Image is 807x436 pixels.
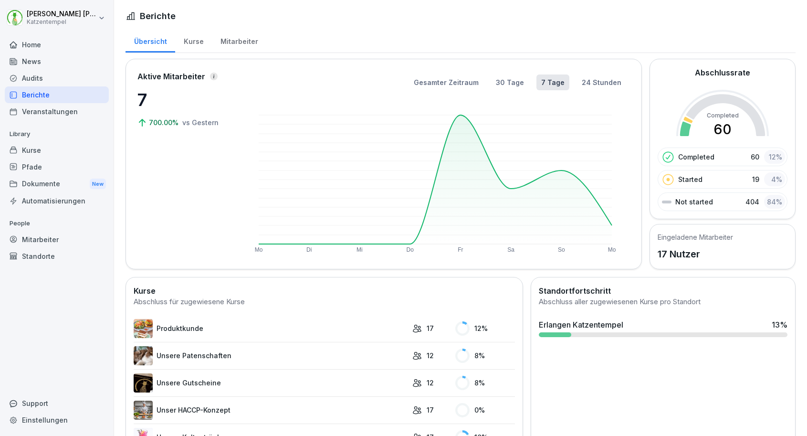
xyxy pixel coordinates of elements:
a: Produktkunde [134,319,408,338]
img: mlsleav921hxy3akyctmymka.png [134,401,153,420]
p: People [5,216,109,231]
p: 12 [427,351,434,361]
a: Automatisierungen [5,192,109,209]
div: 12 % [455,321,515,336]
a: Mitarbeiter [5,231,109,248]
a: Erlangen Katzentempel13% [535,315,791,341]
a: Unsere Patenschaften [134,346,408,365]
p: 19 [752,174,759,184]
button: 30 Tage [491,74,529,90]
h1: Berichte [140,10,176,22]
div: New [90,179,106,190]
img: ubrm3x2m0ajy8muzg063xjpe.png [134,319,153,338]
div: 13 % [772,319,787,330]
a: Kurse [175,28,212,53]
p: Started [678,174,702,184]
div: 84 % [764,195,785,209]
a: Kurse [5,142,109,159]
div: Dokumente [5,175,109,193]
div: Support [5,395,109,412]
div: Abschluss aller zugewiesenen Kurse pro Standort [539,297,787,308]
div: 12 % [764,150,785,164]
h2: Abschlussrate [695,67,750,78]
p: Library [5,127,109,142]
p: 17 [427,405,434,415]
a: Berichte [5,86,109,103]
p: Completed [678,152,714,162]
a: Einstellungen [5,412,109,428]
h2: Standortfortschritt [539,285,787,297]
a: Standorte [5,248,109,265]
div: 8 % [455,349,515,363]
p: 12 [427,378,434,388]
p: 700.00% [149,117,180,128]
text: Do [406,246,414,253]
text: Di [306,246,312,253]
a: DokumenteNew [5,175,109,193]
img: yesgzfw2q3wqzzb03bjz3j6b.png [134,373,153,393]
p: Aktive Mitarbeiter [137,71,205,82]
h2: Kurse [134,285,515,297]
a: Übersicht [126,28,175,53]
button: 24 Stunden [577,74,626,90]
button: Gesamter Zeitraum [409,74,483,90]
a: Unsere Gutscheine [134,373,408,393]
h5: Eingeladene Mitarbeiter [658,232,733,242]
img: u8r67eg3of4bsbim5481mdu9.png [134,346,153,365]
p: Not started [675,197,713,207]
text: Mo [608,246,616,253]
text: Fr [458,246,463,253]
a: Audits [5,70,109,86]
div: 8 % [455,376,515,390]
text: Sa [507,246,514,253]
p: Katzentempel [27,19,96,25]
div: Abschluss für zugewiesene Kurse [134,297,515,308]
a: Veranstaltungen [5,103,109,120]
div: 4 % [764,172,785,186]
p: 60 [751,152,759,162]
text: Mo [255,246,263,253]
a: News [5,53,109,70]
p: vs Gestern [182,117,219,128]
button: 7 Tage [536,74,569,90]
div: 0 % [455,403,515,417]
text: Mi [356,246,363,253]
p: 17 [427,323,434,333]
p: 17 Nutzer [658,247,733,261]
div: Erlangen Katzentempel [539,319,623,330]
p: 404 [745,197,759,207]
a: Mitarbeiter [212,28,266,53]
a: Pfade [5,159,109,175]
a: Home [5,36,109,53]
a: Unser HACCP-Konzept [134,401,408,420]
p: 7 [137,87,233,113]
text: So [558,246,565,253]
p: [PERSON_NAME] [PERSON_NAME] [27,10,96,18]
